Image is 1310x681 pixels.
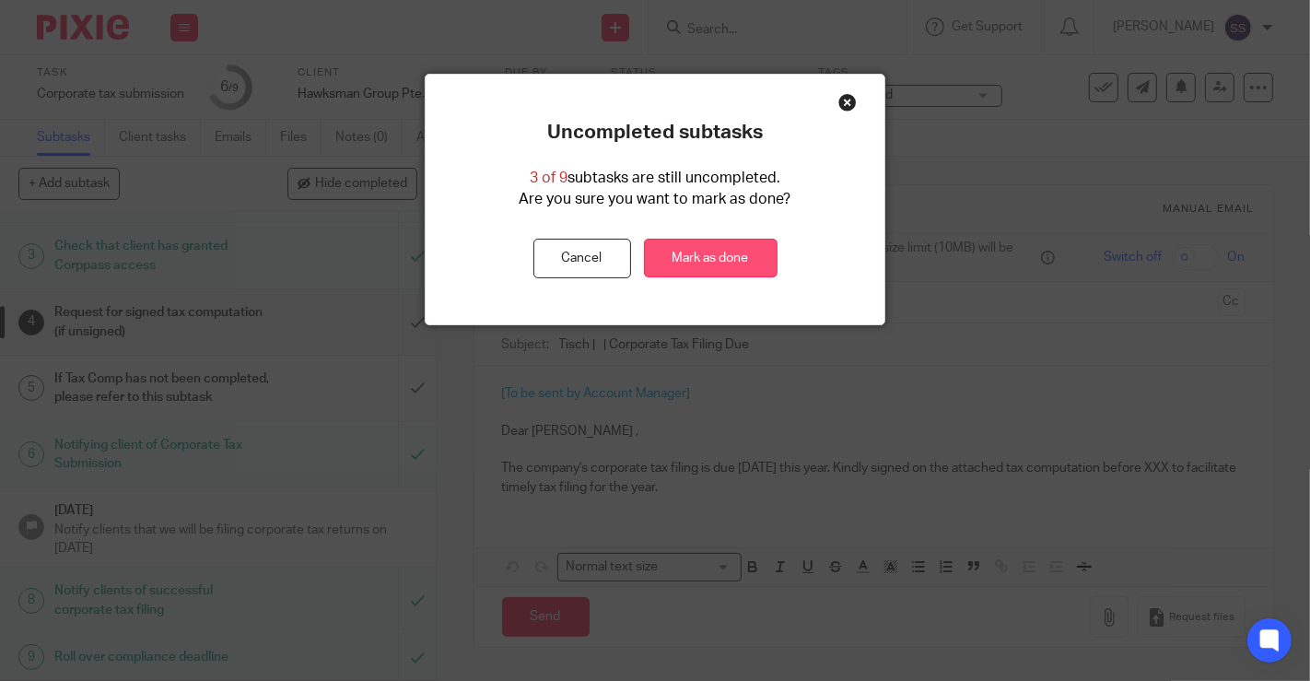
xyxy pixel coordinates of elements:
[520,189,791,210] p: Are you sure you want to mark as done?
[838,93,857,112] div: Close this dialog window
[644,239,778,278] a: Mark as done
[533,239,631,278] button: Cancel
[547,121,763,145] p: Uncompleted subtasks
[530,170,567,185] span: 3 of 9
[530,168,780,189] p: subtasks are still uncompleted.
